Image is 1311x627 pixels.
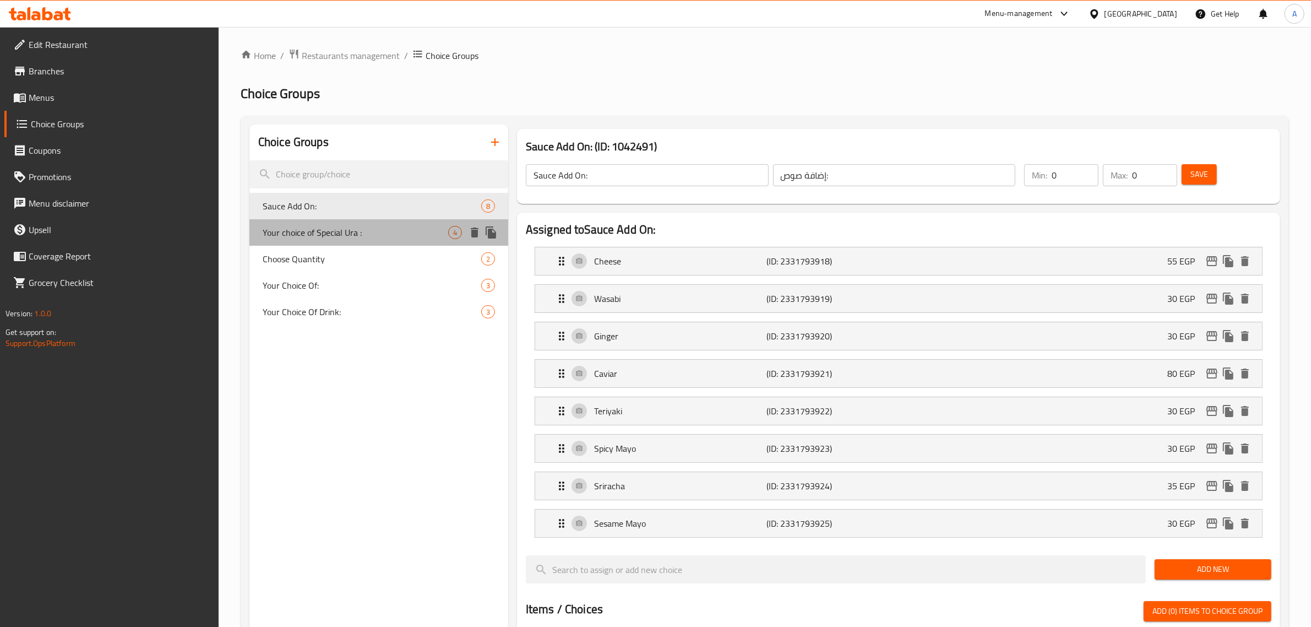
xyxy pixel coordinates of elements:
span: 2 [482,254,494,264]
p: 30 EGP [1167,442,1204,455]
h2: Items / Choices [526,601,603,618]
div: Your Choice Of Drink:3 [249,299,508,325]
div: Your choice of Special Ura :4deleteduplicate [249,219,508,246]
button: delete [1237,403,1253,419]
p: 30 EGP [1167,292,1204,305]
li: Expand [526,505,1271,542]
button: edit [1204,365,1220,382]
p: (ID: 2331793918) [767,255,882,268]
li: Expand [526,467,1271,505]
a: Home [241,49,276,62]
div: Choose Quantity2 [249,246,508,272]
li: Expand [526,430,1271,467]
a: Menus [4,84,219,111]
div: Expand [535,322,1262,350]
span: Promotions [29,170,210,183]
div: Expand [535,247,1262,275]
button: edit [1204,403,1220,419]
li: Expand [526,355,1271,392]
button: edit [1204,328,1220,344]
span: Your choice of Special Ura : [263,226,448,239]
span: Get support on: [6,325,56,339]
p: 30 EGP [1167,517,1204,530]
button: delete [1237,365,1253,382]
li: / [404,49,408,62]
span: Coverage Report [29,250,210,263]
div: Expand [535,510,1262,537]
span: Version: [6,306,32,321]
a: Promotions [4,164,219,190]
p: Cheese [594,255,767,268]
span: 4 [449,228,461,238]
li: Expand [526,242,1271,280]
p: (ID: 2331793920) [767,329,882,343]
p: (ID: 2331793923) [767,442,882,455]
p: Sriracha [594,479,767,493]
button: edit [1204,440,1220,457]
h2: Assigned to Sauce Add On: [526,221,1271,238]
span: Your Choice Of Drink: [263,305,481,318]
p: Sesame Mayo [594,517,767,530]
button: edit [1204,515,1220,532]
div: Choices [448,226,462,239]
div: Sauce Add On:8 [249,193,508,219]
span: A [1292,8,1297,20]
span: 3 [482,280,494,291]
p: Ginger [594,329,767,343]
span: Add New [1163,563,1263,576]
span: Sauce Add On: [263,199,481,213]
a: Upsell [4,217,219,243]
a: Branches [4,58,219,84]
a: Edit Restaurant [4,31,219,58]
a: Restaurants management [289,48,400,63]
button: edit [1204,478,1220,494]
span: Choice Groups [426,49,478,62]
p: 35 EGP [1167,479,1204,493]
h2: Choice Groups [258,134,329,150]
p: Max: [1111,169,1128,182]
button: duplicate [483,224,499,241]
button: duplicate [1220,253,1237,269]
span: Save [1190,167,1208,181]
a: Menu disclaimer [4,190,219,217]
span: 3 [482,307,494,317]
p: (ID: 2331793925) [767,517,882,530]
p: (ID: 2331793921) [767,367,882,380]
a: Coverage Report [4,243,219,269]
input: search [249,160,508,188]
button: duplicate [1220,290,1237,307]
button: delete [1237,328,1253,344]
span: 8 [482,201,494,212]
a: Choice Groups [4,111,219,137]
div: [GEOGRAPHIC_DATA] [1105,8,1177,20]
p: 80 EGP [1167,367,1204,380]
span: Choice Groups [31,117,210,131]
a: Grocery Checklist [4,269,219,296]
p: (ID: 2331793924) [767,479,882,493]
span: Add (0) items to choice group [1152,604,1263,618]
div: Expand [535,285,1262,312]
p: 30 EGP [1167,329,1204,343]
button: duplicate [1220,365,1237,382]
button: delete [1237,290,1253,307]
span: Your Choice Of: [263,279,481,292]
button: duplicate [1220,328,1237,344]
div: Choices [481,279,495,292]
button: Add New [1155,559,1271,580]
input: search [526,555,1146,583]
button: duplicate [1220,478,1237,494]
div: Choices [481,252,495,266]
button: delete [1237,478,1253,494]
p: (ID: 2331793919) [767,292,882,305]
button: delete [1237,253,1253,269]
div: Choices [481,199,495,213]
span: Grocery Checklist [29,276,210,289]
p: Wasabi [594,292,767,305]
h3: Sauce Add On: (ID: 1042491) [526,138,1271,155]
span: Menus [29,91,210,104]
p: Min: [1032,169,1047,182]
div: Expand [535,435,1262,462]
span: Coupons [29,144,210,157]
button: edit [1204,290,1220,307]
p: (ID: 2331793922) [767,404,882,418]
